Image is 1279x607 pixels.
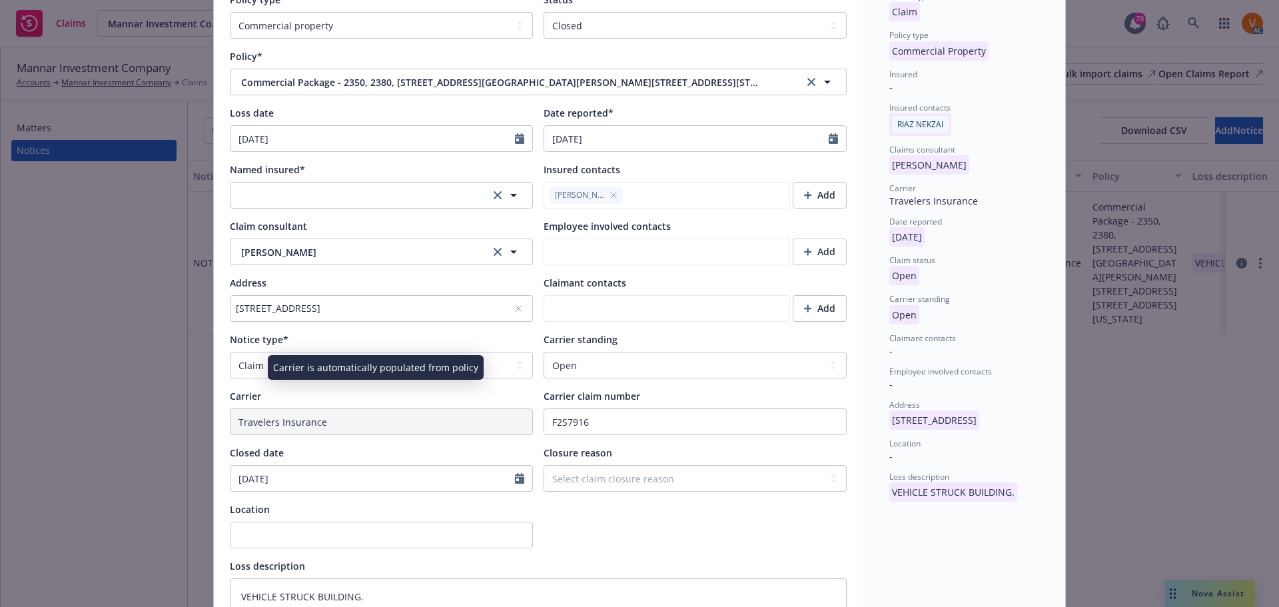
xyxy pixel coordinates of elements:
[889,482,1017,502] p: VEHICLE STRUCK BUILDING.
[889,117,951,130] span: RIAZ NEKZAI
[889,5,920,18] span: Claim
[889,255,935,266] span: Claim status
[889,159,969,171] span: [PERSON_NAME]
[490,244,506,260] a: clear selection
[490,187,506,203] a: clear selection
[230,182,533,209] button: clear selection
[230,239,533,265] button: [PERSON_NAME]clear selection
[793,239,847,265] button: Add
[230,466,515,491] input: MM/DD/YYYY
[897,119,943,131] span: RIAZ NEKZAI
[889,29,929,41] span: Policy type
[804,239,835,265] div: Add
[889,269,919,282] span: Open
[544,446,612,459] span: Closure reason
[889,155,969,175] p: [PERSON_NAME]
[230,220,307,233] span: Claim consultant
[889,305,919,324] p: Open
[889,366,992,377] span: Employee involved contacts
[889,308,919,321] span: Open
[889,69,917,80] span: Insured
[555,189,604,201] span: [PERSON_NAME]
[241,245,479,259] span: [PERSON_NAME]
[889,438,921,449] span: Location
[236,301,514,315] div: [STREET_ADDRESS]
[889,45,989,57] span: Commercial Property
[230,560,305,572] span: Loss description
[889,332,956,344] span: Claimant contacts
[230,295,533,322] button: [STREET_ADDRESS]
[889,410,979,430] p: [STREET_ADDRESS]
[544,277,626,289] span: Claimant contacts
[515,133,524,144] svg: Calendar
[889,231,925,243] span: [DATE]
[889,102,951,113] span: Insured contacts
[889,293,950,304] span: Carrier standing
[889,471,949,482] span: Loss description
[889,414,979,426] span: [STREET_ADDRESS]
[889,194,1039,208] div: Travelers Insurance
[230,390,261,402] span: Carrier
[544,390,640,402] span: Carrier claim number
[230,69,847,95] button: Commercial Package - 2350, 2380, [STREET_ADDRESS][GEOGRAPHIC_DATA][PERSON_NAME][STREET_ADDRESS][S...
[230,107,274,119] span: Loss date
[544,126,829,151] input: MM/DD/YYYY
[889,144,955,155] span: Claims consultant
[544,107,614,119] span: Date reported*
[230,163,305,176] span: Named insured*
[889,216,942,227] span: Date reported
[889,183,916,194] span: Carrier
[544,220,671,233] span: Employee involved contacts
[889,450,893,462] span: -
[544,163,620,176] span: Insured contacts
[889,378,893,390] span: -
[889,266,919,285] p: Open
[889,81,893,93] span: -
[889,2,920,21] p: Claim
[230,333,288,346] span: Notice type*
[804,183,835,208] div: Add
[804,296,835,321] div: Add
[889,486,1017,498] span: VEHICLE STRUCK BUILDING.
[230,50,262,63] span: Policy*
[241,75,761,89] span: Commercial Package - 2350, 2380, [STREET_ADDRESS][GEOGRAPHIC_DATA][PERSON_NAME][STREET_ADDRESS][S...
[793,295,847,322] button: Add
[889,399,920,410] span: Address
[544,333,618,346] span: Carrier standing
[829,133,838,144] svg: Calendar
[515,473,524,484] svg: Calendar
[793,182,847,209] button: Add
[230,503,270,516] span: Location
[230,446,284,459] span: Closed date
[803,74,819,90] a: clear selection
[889,227,925,247] p: [DATE]
[230,126,515,151] input: MM/DD/YYYY
[889,344,893,357] span: -
[889,41,989,61] p: Commercial Property
[230,277,266,289] span: Address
